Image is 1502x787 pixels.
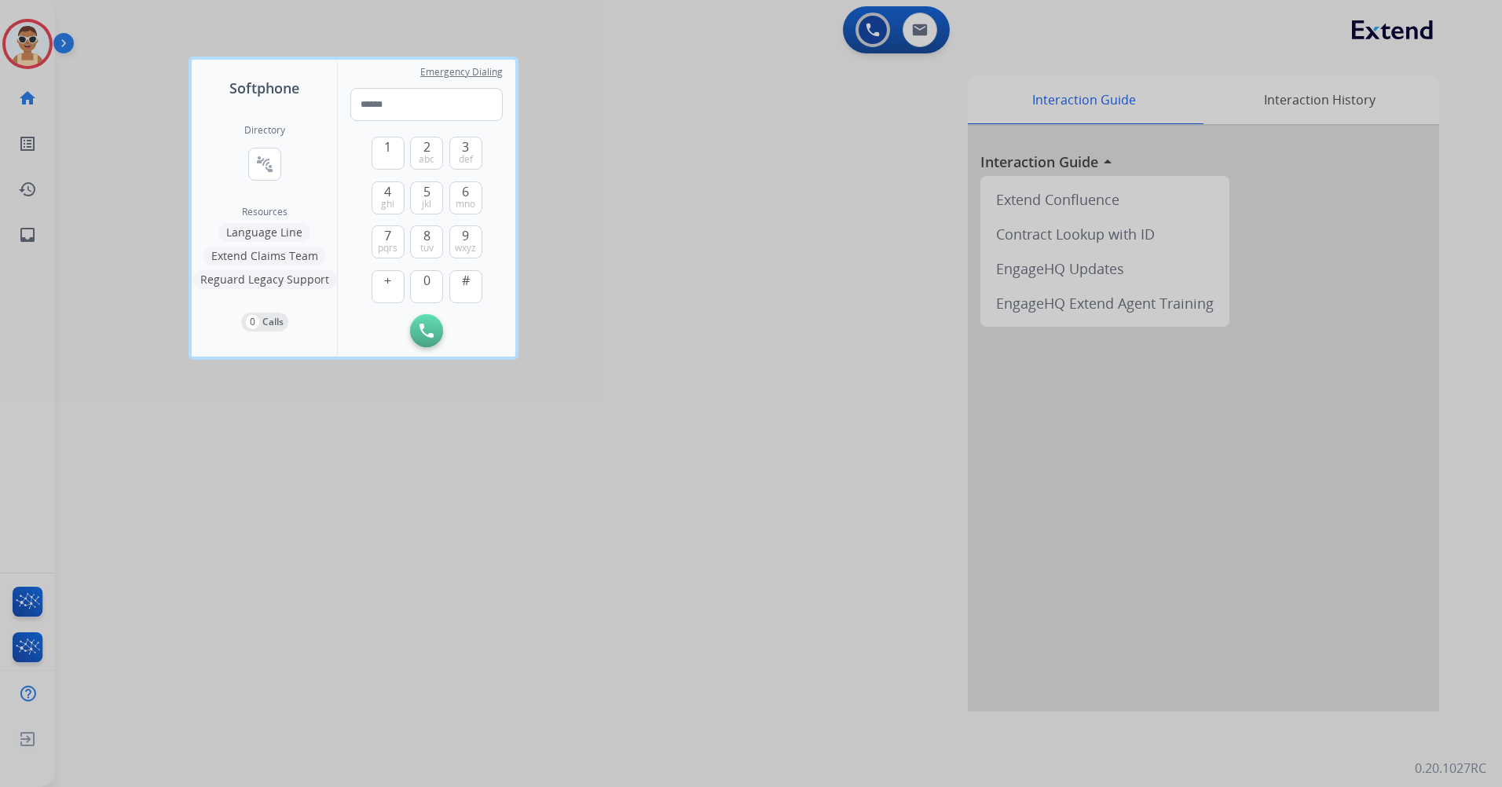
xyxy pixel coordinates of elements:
button: 2abc [410,137,443,170]
span: 6 [462,182,469,201]
button: 4ghi [372,181,405,214]
button: Language Line [218,223,310,242]
span: wxyz [455,242,476,254]
span: 0 [423,271,430,290]
img: call-button [419,324,434,338]
span: abc [419,153,434,166]
button: 1 [372,137,405,170]
span: 8 [423,226,430,245]
span: tuv [420,242,434,254]
button: Reguard Legacy Support [192,270,337,289]
p: Calls [262,315,284,329]
span: def [459,153,473,166]
span: mno [456,198,475,210]
button: 5jkl [410,181,443,214]
span: Resources [242,206,288,218]
span: 2 [423,137,430,156]
span: 4 [384,182,391,201]
span: 7 [384,226,391,245]
button: 8tuv [410,225,443,258]
mat-icon: connect_without_contact [255,155,274,174]
button: # [449,270,482,303]
span: ghi [381,198,394,210]
button: Extend Claims Team [203,247,326,265]
span: 5 [423,182,430,201]
h2: Directory [244,124,285,137]
p: 0 [246,315,259,329]
button: 6mno [449,181,482,214]
span: 9 [462,226,469,245]
span: Softphone [229,77,299,99]
button: 7pqrs [372,225,405,258]
button: + [372,270,405,303]
span: 3 [462,137,469,156]
span: jkl [422,198,431,210]
span: + [384,271,391,290]
p: 0.20.1027RC [1415,759,1486,778]
span: Emergency Dialing [420,66,503,79]
button: 0Calls [241,313,288,331]
span: # [462,271,470,290]
button: 0 [410,270,443,303]
span: pqrs [378,242,397,254]
button: 9wxyz [449,225,482,258]
button: 3def [449,137,482,170]
span: 1 [384,137,391,156]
